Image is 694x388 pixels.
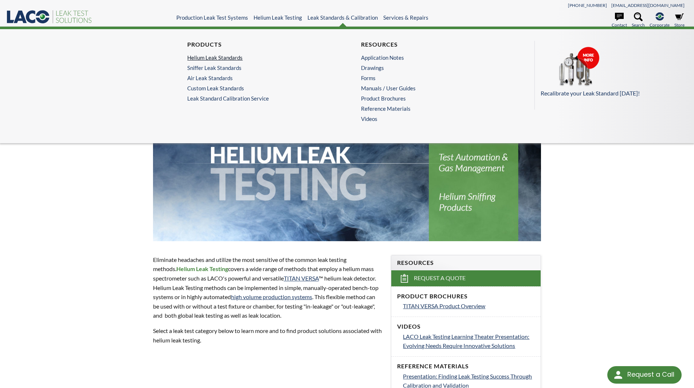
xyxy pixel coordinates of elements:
a: TITAN VERSA Product Overview [403,301,535,311]
span: Corporate [650,21,670,28]
a: Helium Leak Testing [254,14,302,21]
a: TITAN VERSA [284,275,319,282]
a: Leak Standards & Calibration [307,14,378,21]
a: [PHONE_NUMBER] [568,3,607,8]
a: Helium Leak Standards [187,54,329,61]
a: Air Leak Standards [187,75,329,81]
a: Application Notes [361,54,503,61]
a: Production Leak Test Systems [176,14,248,21]
h4: Products [187,41,329,48]
img: Helium Leak Testing header [153,86,541,241]
a: Recalibrate your Leak Standard [DATE]! [541,47,680,98]
h4: Product Brochures [397,293,535,300]
p: Select a leak test category below to learn more and to find product solutions associated with hel... [153,326,383,345]
a: Videos [361,115,507,122]
a: Search [632,12,645,28]
h4: Reference Materials [397,362,535,370]
p: Eliminate headaches and utilize the most sensitive of the common leak testing methods. covers a w... [153,255,383,320]
strong: Helium Leak Testing [176,265,228,272]
span: TITAN VERSA Product Overview [403,302,485,309]
a: Leak Standard Calibration Service [187,95,333,102]
img: Menu_Pods_CalLeaks.png [541,47,613,87]
a: Manuals / User Guides [361,85,503,91]
a: Custom Leak Standards [187,85,329,91]
div: Request a Call [627,366,674,383]
a: Reference Materials [361,105,503,112]
a: Services & Repairs [383,14,428,21]
img: round button [612,369,624,381]
a: Request a Quote [391,270,541,286]
span: Request a Quote [414,274,466,282]
a: [EMAIL_ADDRESS][DOMAIN_NAME] [611,3,685,8]
a: Product Brochures [361,95,503,102]
a: Sniffer Leak Standards [187,64,329,71]
h4: Videos [397,323,535,330]
a: Forms [361,75,503,81]
p: Recalibrate your Leak Standard [DATE]! [541,89,680,98]
a: Drawings [361,64,503,71]
a: LACO Leak Testing Learning Theater Presentation: Evolving Needs Require Innovative Solutions [403,332,535,350]
span: LACO Leak Testing Learning Theater Presentation: Evolving Needs Require Innovative Solutions [403,333,529,349]
a: Store [674,12,685,28]
h4: Resources [397,259,535,267]
h4: Resources [361,41,503,48]
a: high volume production systems [231,293,312,300]
div: Request a Call [607,366,682,384]
a: Contact [612,12,627,28]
